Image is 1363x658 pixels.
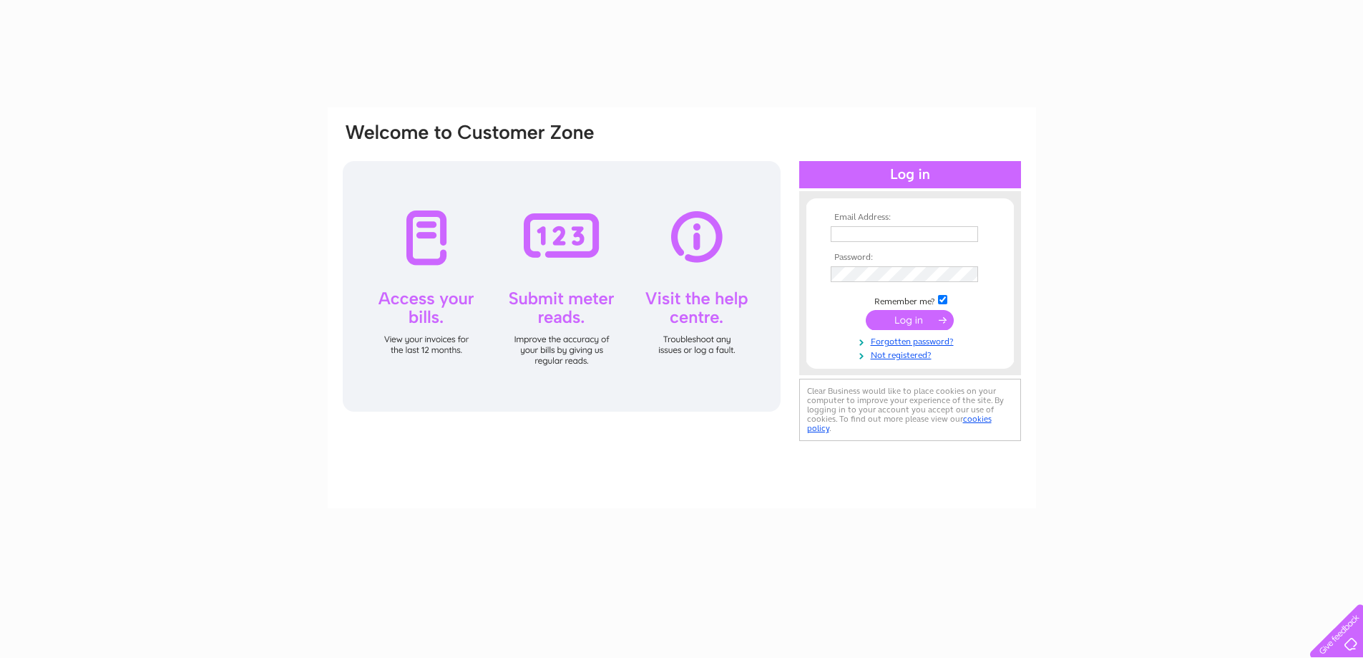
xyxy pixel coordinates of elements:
[827,293,993,307] td: Remember me?
[827,213,993,223] th: Email Address:
[831,347,993,361] a: Not registered?
[831,334,993,347] a: Forgotten password?
[866,310,954,330] input: Submit
[799,379,1021,441] div: Clear Business would like to place cookies on your computer to improve your experience of the sit...
[827,253,993,263] th: Password:
[807,414,992,433] a: cookies policy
